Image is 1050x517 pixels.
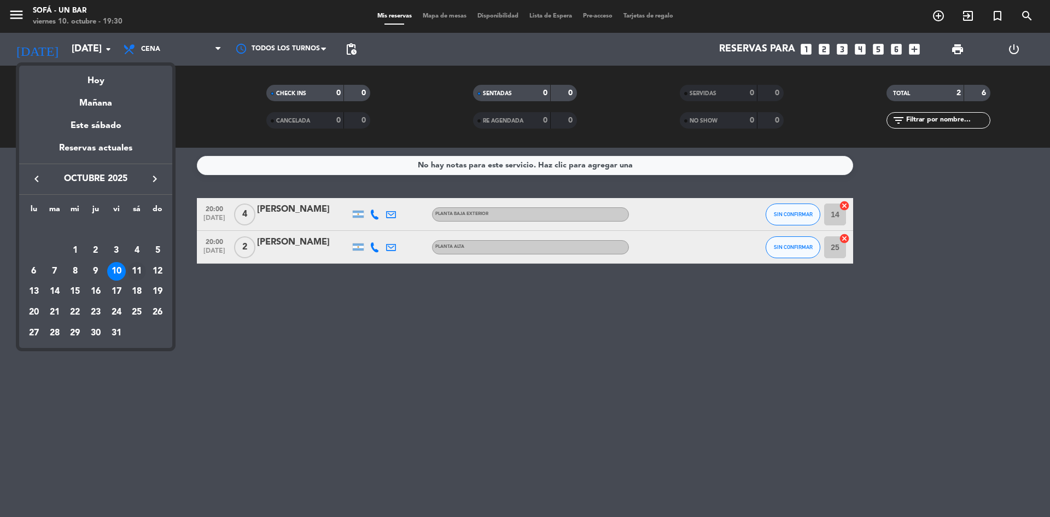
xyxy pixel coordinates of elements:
div: 8 [66,262,84,281]
div: 28 [45,324,64,342]
div: 1 [66,241,84,260]
td: 2 de octubre de 2025 [85,240,106,261]
div: 11 [127,262,146,281]
td: 1 de octubre de 2025 [65,240,85,261]
i: keyboard_arrow_right [148,172,161,185]
div: 15 [66,282,84,301]
button: keyboard_arrow_left [27,172,46,186]
td: 14 de octubre de 2025 [44,281,65,302]
td: 24 de octubre de 2025 [106,302,127,323]
td: 17 de octubre de 2025 [106,281,127,302]
div: Reservas actuales [19,141,172,164]
th: sábado [127,203,148,220]
td: OCT. [24,219,168,240]
div: Mañana [19,88,172,111]
div: 29 [66,324,84,342]
td: 4 de octubre de 2025 [127,240,148,261]
button: keyboard_arrow_right [145,172,165,186]
th: viernes [106,203,127,220]
div: 9 [86,262,105,281]
div: 7 [45,262,64,281]
div: 22 [66,303,84,322]
div: 3 [107,241,126,260]
th: miércoles [65,203,85,220]
div: Hoy [19,66,172,88]
div: 31 [107,324,126,342]
td: 29 de octubre de 2025 [65,323,85,344]
th: lunes [24,203,44,220]
td: 3 de octubre de 2025 [106,240,127,261]
i: keyboard_arrow_left [30,172,43,185]
div: 10 [107,262,126,281]
td: 27 de octubre de 2025 [24,323,44,344]
div: 26 [148,303,167,322]
th: domingo [147,203,168,220]
td: 10 de octubre de 2025 [106,261,127,282]
div: 18 [127,282,146,301]
td: 18 de octubre de 2025 [127,281,148,302]
td: 23 de octubre de 2025 [85,302,106,323]
div: 27 [25,324,43,342]
div: 17 [107,282,126,301]
div: 14 [45,282,64,301]
td: 19 de octubre de 2025 [147,281,168,302]
th: jueves [85,203,106,220]
div: 16 [86,282,105,301]
div: 21 [45,303,64,322]
td: 11 de octubre de 2025 [127,261,148,282]
td: 5 de octubre de 2025 [147,240,168,261]
div: 13 [25,282,43,301]
td: 16 de octubre de 2025 [85,281,106,302]
td: 31 de octubre de 2025 [106,323,127,344]
span: octubre 2025 [46,172,145,186]
td: 20 de octubre de 2025 [24,302,44,323]
div: 5 [148,241,167,260]
td: 28 de octubre de 2025 [44,323,65,344]
div: 4 [127,241,146,260]
th: martes [44,203,65,220]
div: 6 [25,262,43,281]
td: 26 de octubre de 2025 [147,302,168,323]
div: 30 [86,324,105,342]
td: 22 de octubre de 2025 [65,302,85,323]
div: 20 [25,303,43,322]
div: 2 [86,241,105,260]
div: 25 [127,303,146,322]
td: 12 de octubre de 2025 [147,261,168,282]
td: 8 de octubre de 2025 [65,261,85,282]
td: 30 de octubre de 2025 [85,323,106,344]
td: 9 de octubre de 2025 [85,261,106,282]
td: 6 de octubre de 2025 [24,261,44,282]
div: Este sábado [19,111,172,141]
td: 13 de octubre de 2025 [24,281,44,302]
td: 7 de octubre de 2025 [44,261,65,282]
div: 23 [86,303,105,322]
div: 24 [107,303,126,322]
td: 25 de octubre de 2025 [127,302,148,323]
td: 15 de octubre de 2025 [65,281,85,302]
div: 19 [148,282,167,301]
td: 21 de octubre de 2025 [44,302,65,323]
div: 12 [148,262,167,281]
